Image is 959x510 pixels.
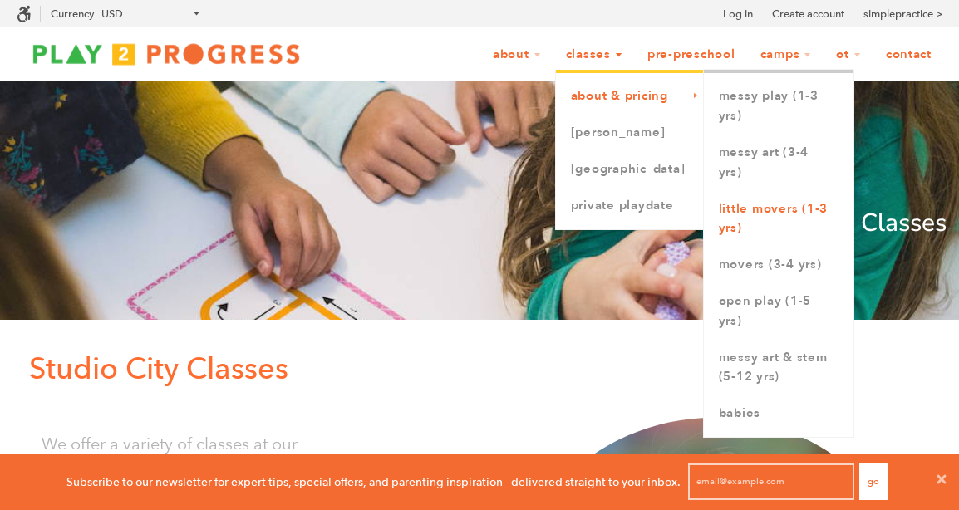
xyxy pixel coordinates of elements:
p: Subscribe to our newsletter for expert tips, special offers, and parenting inspiration - delivere... [66,473,681,491]
a: Movers (3-4 yrs) [704,247,853,283]
a: Pre-Preschool [637,39,746,71]
a: [GEOGRAPHIC_DATA] [556,151,704,188]
button: Go [859,463,888,500]
p: Studio City Classes [12,204,947,243]
a: Classes [555,39,633,71]
a: About & Pricing [556,78,704,115]
a: Open Play (1-5 yrs) [704,283,853,340]
a: Little Movers (1-3 yrs) [704,191,853,248]
a: simplepractice > [863,6,942,22]
a: Messy Play (1-3 yrs) [704,78,853,135]
a: Contact [875,39,942,71]
input: email@example.com [688,463,854,500]
img: Play2Progress logo [17,37,316,71]
a: Camps [750,39,823,71]
label: Currency [51,7,94,20]
a: [PERSON_NAME] [556,115,704,151]
a: About [482,39,552,71]
a: OT [825,39,872,71]
a: Messy Art & STEM (5-12 yrs) [704,340,853,396]
a: Log in [723,6,753,22]
p: Studio City Classes [29,345,947,393]
a: Babies [704,395,853,432]
a: Create account [772,6,844,22]
a: Messy Art (3-4 yrs) [704,135,853,191]
a: Private Playdate [556,188,704,224]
